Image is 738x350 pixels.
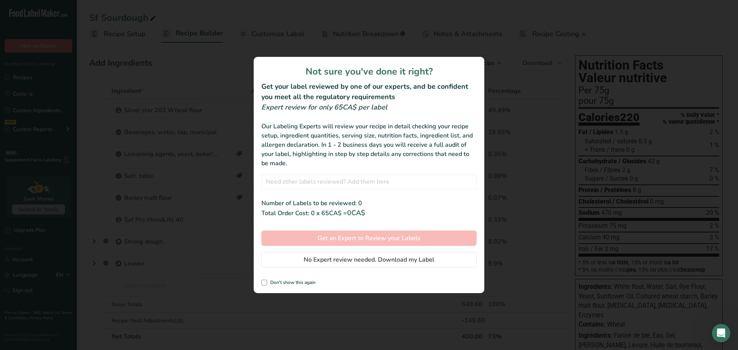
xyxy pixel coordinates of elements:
h2: Get your label reviewed by one of our experts, and be confident you meet all the regulatory requi... [261,81,477,102]
input: Need other labels reviewed? Add them here [261,174,477,189]
iframe: Intercom live chat [712,324,730,342]
span: Don't show this again [267,280,316,285]
button: Get an Expert to Review your Labels [261,231,477,246]
div: Our Labeling Experts will review your recipe in detail checking your recipe setup, ingredient qua... [261,122,477,168]
div: Total Order Cost: 0 x 65CA$ = [261,208,477,218]
span: Get an Expert to Review your Labels [317,234,421,243]
h1: Not sure you've done it right? [261,65,477,78]
div: Expert review for only 65CA$ per label [261,102,477,113]
span: No Expert review needed. Download my Label [304,255,434,264]
div: Number of Labels to be reviewed: 0 [261,199,477,208]
span: 0CA$ [347,208,365,217]
button: No Expert review needed. Download my Label [261,252,477,267]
